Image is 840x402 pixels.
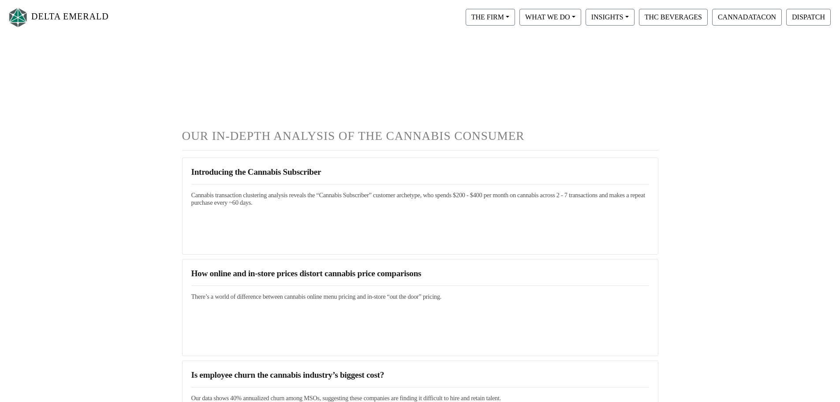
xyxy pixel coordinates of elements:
[639,9,708,26] button: THC BEVERAGES
[191,268,649,278] h3: How online and in-store prices distort cannabis price comparisons
[7,4,109,31] a: DELTA EMERALD
[784,13,833,20] a: DISPATCH
[191,394,649,402] h5: Our data shows 40% annualized churn among MSOs, suggesting these companies are finding it difficu...
[710,13,784,20] a: CANNADATACON
[191,268,649,301] a: How online and in-store prices distort cannabis price comparisonsThere’s a world of difference be...
[786,9,831,26] button: DISPATCH
[191,167,649,207] a: Introducing the Cannabis SubscriberCannabis transaction clustering analysis reveals the “Cannabis...
[191,293,649,301] h5: There’s a world of difference between cannabis online menu pricing and in-store “out the door” pr...
[466,9,515,26] button: THE FIRM
[191,192,649,207] h5: Cannabis transaction clustering analysis reveals the “Cannabis Subscriber” customer archetype, wh...
[191,167,649,177] h3: Introducing the Cannabis Subscriber
[191,370,649,402] a: Is employee churn the cannabis industry’s biggest cost?Our data shows 40% annualized churn among ...
[191,370,649,380] h3: Is employee churn the cannabis industry’s biggest cost?
[519,9,581,26] button: WHAT WE DO
[637,13,710,20] a: THC BEVERAGES
[182,129,658,143] h1: OUR IN-DEPTH ANALYSIS OF THE CANNABIS CONSUMER
[712,9,782,26] button: CANNADATACON
[586,9,635,26] button: INSIGHTS
[7,6,29,29] img: Logo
